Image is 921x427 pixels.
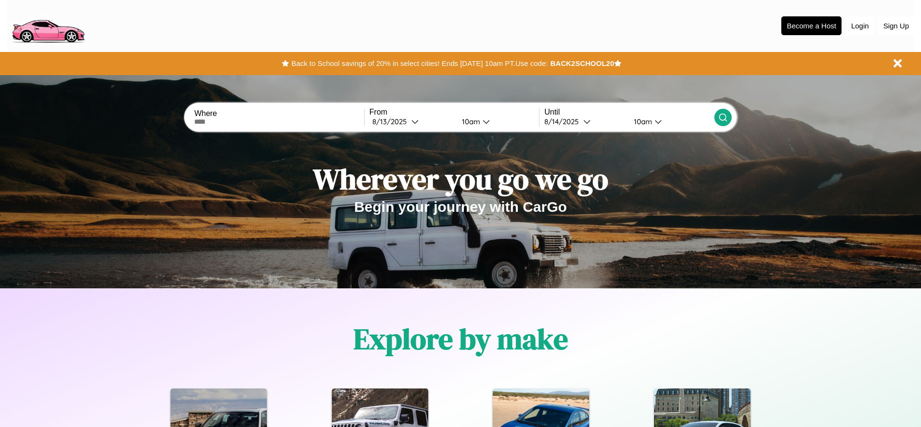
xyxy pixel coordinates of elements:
button: Login [846,17,874,35]
button: Back to School savings of 20% in select cities! Ends [DATE] 10am PT.Use code: [289,57,550,70]
div: 8 / 14 / 2025 [544,117,583,126]
h1: Explore by make [354,319,568,359]
label: Where [194,109,364,118]
button: 8/13/2025 [369,116,454,127]
button: 10am [626,116,714,127]
button: Become a Host [781,16,842,35]
div: 8 / 13 / 2025 [372,117,411,126]
img: logo [7,5,89,45]
div: 10am [629,117,655,126]
label: From [369,108,539,116]
div: 10am [457,117,483,126]
button: 10am [454,116,539,127]
b: BACK2SCHOOL20 [550,59,614,67]
button: Sign Up [879,17,914,35]
label: Until [544,108,714,116]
